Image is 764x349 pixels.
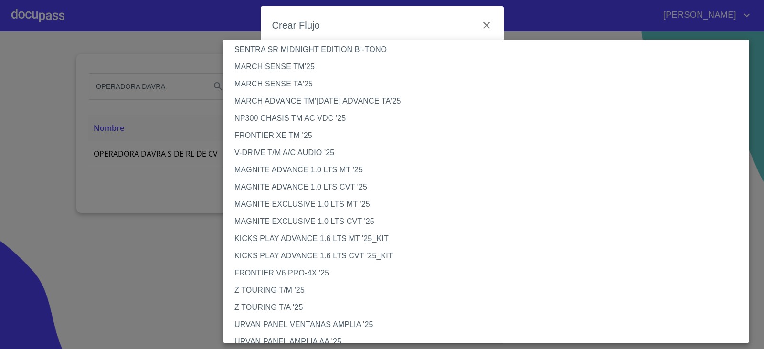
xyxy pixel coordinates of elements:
[223,179,756,196] li: MAGNITE ADVANCE 1.0 LTS CVT '25
[223,93,756,110] li: MARCH ADVANCE TM'[DATE] ADVANCE TA'25
[223,299,756,316] li: Z TOURING T/A '25
[223,127,756,144] li: FRONTIER XE TM '25
[223,230,756,247] li: KICKS PLAY ADVANCE 1.6 LTS MT '25_KIT
[223,196,756,213] li: MAGNITE EXCLUSIVE 1.0 LTS MT '25
[223,264,756,282] li: FRONTIER V6 PRO-4X '25
[223,75,756,93] li: MARCH SENSE TA'25
[223,213,756,230] li: MAGNITE EXCLUSIVE 1.0 LTS CVT '25
[223,110,756,127] li: NP300 CHASIS TM AC VDC '25
[223,282,756,299] li: Z TOURING T/M '25
[223,41,756,58] li: SENTRA SR MIDNIGHT EDITION BI-TONO
[223,316,756,333] li: URVAN PANEL VENTANAS AMPLIA '25
[223,58,756,75] li: MARCH SENSE TM'25
[223,161,756,179] li: MAGNITE ADVANCE 1.0 LTS MT '25
[223,144,756,161] li: V-DRIVE T/M A/C AUDIO '25
[223,247,756,264] li: KICKS PLAY ADVANCE 1.6 LTS CVT '25_KIT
